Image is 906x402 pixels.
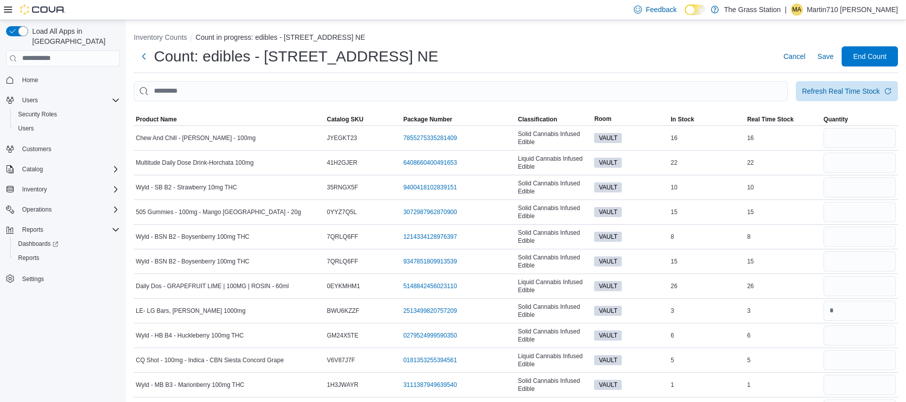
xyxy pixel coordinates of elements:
button: Quantity [821,113,898,125]
a: 3111387949639540 [403,381,457,389]
span: Wyld - BSN B2 - Boysenberry 100mg THC [136,233,250,241]
span: Product Name [136,115,177,123]
span: Liquid Cannabis Infused Edible [518,352,590,368]
button: Save [813,46,838,66]
span: VAULT [599,306,617,315]
span: Home [22,76,38,84]
span: VAULT [599,133,617,143]
button: Real Time Stock [745,113,821,125]
span: Settings [22,275,44,283]
div: 15 [745,255,821,267]
span: Reports [18,224,120,236]
span: Operations [22,206,52,214]
a: 0279524999590350 [403,331,457,340]
span: VAULT [599,380,617,389]
span: VAULT [599,232,617,241]
span: MA [792,4,801,16]
button: Package Number [401,113,516,125]
span: Room [594,115,611,123]
span: Cancel [783,51,805,61]
span: VAULT [594,380,622,390]
span: VAULT [594,330,622,341]
span: Solid Cannabis Infused Edible [518,204,590,220]
span: 7QRLQ6FF [327,233,358,241]
nav: Complex example [6,69,120,312]
span: Daily Dos - GRAPEFRUIT LIME | 100MG | ROSIN - 60ml [136,282,289,290]
p: | [785,4,787,16]
button: Refresh Real Time Stock [796,81,898,101]
a: 2513499820757209 [403,307,457,315]
div: 16 [669,132,745,144]
span: Multitude Daily Dose Drink-Horchata 100mg [136,159,254,167]
div: 5 [745,354,821,366]
span: Catalog [22,165,43,173]
a: Dashboards [10,237,124,251]
p: The Grass Station [724,4,781,16]
button: Operations [18,204,56,216]
span: Wyld - BSN B2 - Boysenberry 100mg THC [136,257,250,265]
span: Liquid Cannabis Infused Edible [518,155,590,171]
span: End Count [853,51,886,61]
a: 3072987962870900 [403,208,457,216]
div: 5 [669,354,745,366]
a: Security Roles [14,108,61,120]
span: CQ Shot - 100mg - Indica - CBN Siesta Concord Grape [136,356,284,364]
a: Settings [18,273,48,285]
button: Cancel [779,46,809,66]
span: Security Roles [18,110,57,118]
span: Customers [22,145,51,153]
span: VAULT [594,182,622,192]
span: VAULT [594,256,622,266]
button: Next [134,46,154,66]
a: Dashboards [14,238,62,250]
span: 0YYZ7Q5L [327,208,357,216]
div: 6 [745,329,821,342]
span: VAULT [599,158,617,167]
span: Inventory [18,183,120,195]
a: 6408660400491653 [403,159,457,167]
a: Customers [18,143,55,155]
span: GM24X5TE [327,331,359,340]
span: Reports [14,252,120,264]
span: Package Number [403,115,452,123]
button: Classification [516,113,592,125]
button: Users [10,121,124,136]
span: VAULT [599,356,617,365]
span: VAULT [594,158,622,168]
span: Catalog SKU [327,115,364,123]
span: Wyld - SB B2 - Strawberry 10mg THC [136,183,237,191]
span: 0EYKMHM1 [327,282,360,290]
div: 15 [745,206,821,218]
span: Catalog [18,163,120,175]
input: This is a search bar. After typing your query, hit enter to filter the results lower in the page. [134,81,788,101]
div: 26 [669,280,745,292]
span: Reports [18,254,39,262]
div: 3 [745,305,821,317]
span: Solid Cannabis Infused Edible [518,179,590,195]
button: Catalog SKU [325,113,401,125]
span: Solid Cannabis Infused Edible [518,327,590,344]
a: Reports [14,252,43,264]
span: Chew And Chill - [PERSON_NAME] - 100mg [136,134,256,142]
span: Solid Cannabis Infused Edible [518,229,590,245]
span: Home [18,74,120,86]
span: Wyld - MB B3 - Marionberry 100mg THC [136,381,244,389]
span: 505 Gummies - 100mg - Mango [GEOGRAPHIC_DATA] - 20g [136,208,301,216]
span: 35RNGX5F [327,183,358,191]
span: Wyld - HB B4 - Huckleberry 100mg THC [136,331,243,340]
span: VAULT [594,207,622,217]
div: 15 [669,255,745,267]
span: In Stock [671,115,694,123]
div: 8 [669,231,745,243]
button: Catalog [18,163,47,175]
a: Users [14,122,38,135]
h1: Count: edibles - [STREET_ADDRESS] NE [154,46,438,66]
button: Users [18,94,42,106]
span: VAULT [594,306,622,316]
div: Martin710 Anaya [791,4,803,16]
div: 22 [669,157,745,169]
span: VAULT [599,282,617,291]
span: Solid Cannabis Infused Edible [518,377,590,393]
div: 15 [669,206,745,218]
